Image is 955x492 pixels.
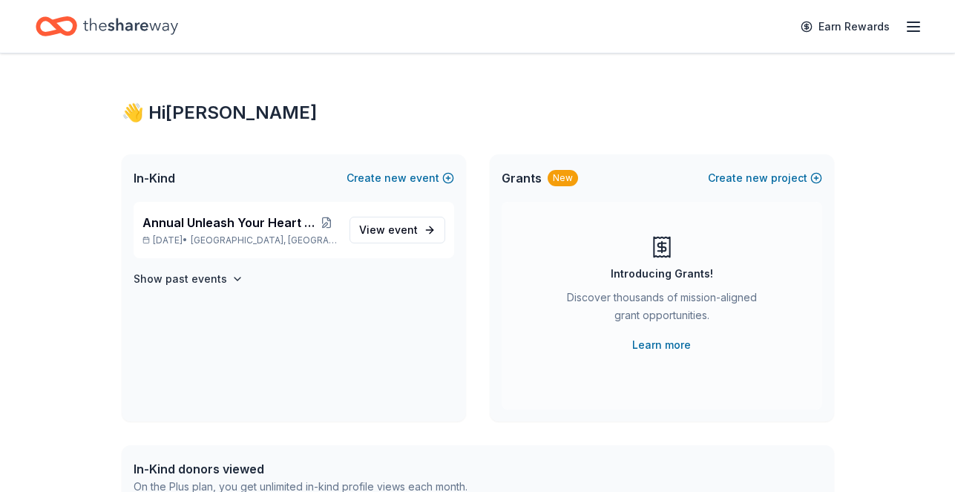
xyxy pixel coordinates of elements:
[561,289,763,330] div: Discover thousands of mission-aligned grant opportunities.
[191,234,337,246] span: [GEOGRAPHIC_DATA], [GEOGRAPHIC_DATA]
[134,169,175,187] span: In-Kind
[347,169,454,187] button: Createnewevent
[349,217,445,243] a: View event
[388,223,418,236] span: event
[708,169,822,187] button: Createnewproject
[36,9,178,44] a: Home
[134,460,467,478] div: In-Kind donors viewed
[359,221,418,239] span: View
[611,265,713,283] div: Introducing Grants!
[746,169,768,187] span: new
[142,214,317,232] span: Annual Unleash Your Heart Gala & Auction
[134,270,227,288] h4: Show past events
[122,101,834,125] div: 👋 Hi [PERSON_NAME]
[142,234,338,246] p: [DATE] •
[134,270,243,288] button: Show past events
[548,170,578,186] div: New
[792,13,899,40] a: Earn Rewards
[632,336,691,354] a: Learn more
[502,169,542,187] span: Grants
[384,169,407,187] span: new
